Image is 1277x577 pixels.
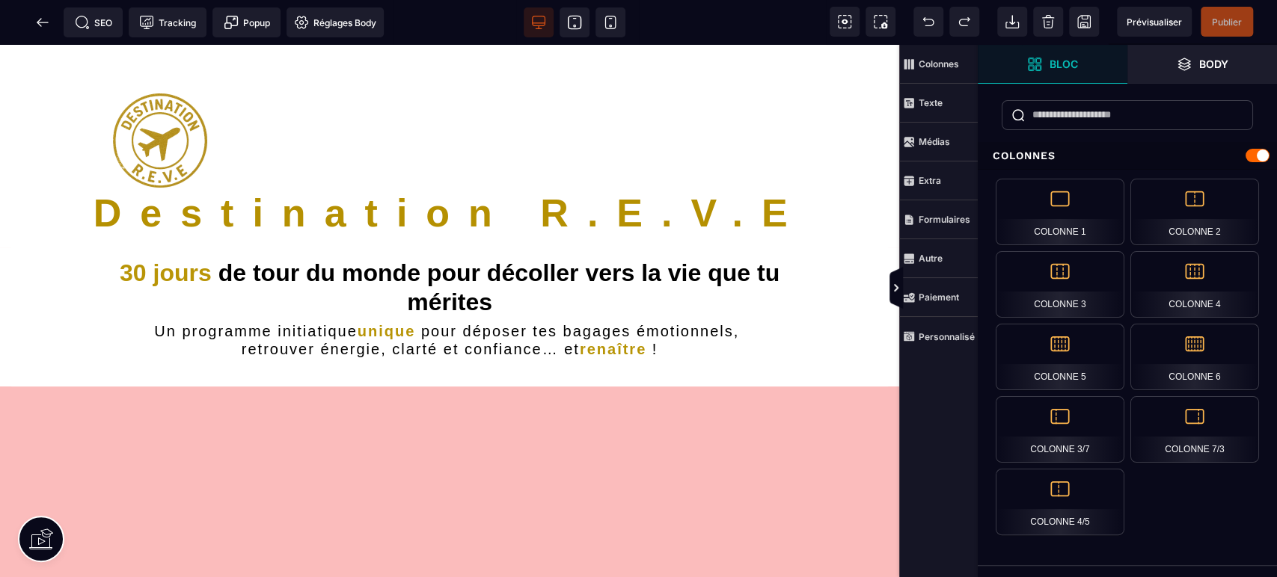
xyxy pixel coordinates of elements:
span: Créer une alerte modale [212,7,281,37]
span: Texte [899,84,978,123]
div: Colonne 7/3 [1130,396,1259,463]
strong: Body [1199,58,1228,70]
div: Colonne 4/5 [996,469,1124,535]
span: Afficher les vues [978,266,993,311]
span: Réglages Body [294,15,376,30]
strong: Colonnes [919,58,959,70]
span: Capture d'écran [866,7,895,37]
div: Colonnes [978,142,1277,170]
div: Colonne 3/7 [996,396,1124,463]
span: Tracking [139,15,196,30]
span: Enregistrer le contenu [1201,7,1253,37]
strong: Texte [919,97,943,108]
span: Retour [28,7,58,37]
span: Voir tablette [560,7,589,37]
span: Publier [1212,16,1242,28]
span: Prévisualiser [1127,16,1182,28]
span: Personnalisé [899,317,978,356]
img: 6bc32b15c6a1abf2dae384077174aadc_LOGOT15p.png [113,49,207,143]
span: Aperçu [1117,7,1192,37]
h1: de tour du monde pour décoller vers la vie que tu mérites [105,214,794,277]
span: Médias [899,123,978,161]
span: Enregistrer [1069,7,1099,37]
span: Ouvrir les blocs [978,45,1127,84]
div: Colonne 4 [1130,251,1259,318]
span: Voir mobile [595,7,625,37]
span: Popup [224,15,270,30]
strong: Personnalisé [919,331,975,342]
span: Rétablir [949,7,979,37]
span: Paiement [899,278,978,317]
div: Colonne 6 [1130,324,1259,390]
span: Voir les composants [830,7,860,37]
h2: Un programme initiatique pour déposer tes bagages émotionnels, retrouver énergie, clarté et confi... [105,277,794,313]
strong: Paiement [919,291,959,303]
span: Extra [899,161,978,200]
strong: Formulaires [919,214,970,225]
div: Colonne 5 [996,324,1124,390]
span: Formulaires [899,200,978,239]
span: SEO [75,15,112,30]
div: Colonne 3 [996,251,1124,318]
span: Voir bureau [524,7,554,37]
strong: Bloc [1050,58,1078,70]
span: Colonnes [899,45,978,84]
span: Importer [997,7,1027,37]
strong: Extra [919,175,941,186]
strong: Autre [919,253,943,264]
span: Favicon [287,7,384,37]
span: Autre [899,239,978,278]
span: Défaire [913,7,943,37]
div: Colonne 1 [996,179,1124,245]
div: Colonne 2 [1130,179,1259,245]
strong: Médias [919,136,950,147]
span: Code de suivi [129,7,206,37]
span: Métadata SEO [64,7,123,37]
span: Nettoyage [1033,7,1063,37]
span: Ouvrir les calques [1127,45,1277,84]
